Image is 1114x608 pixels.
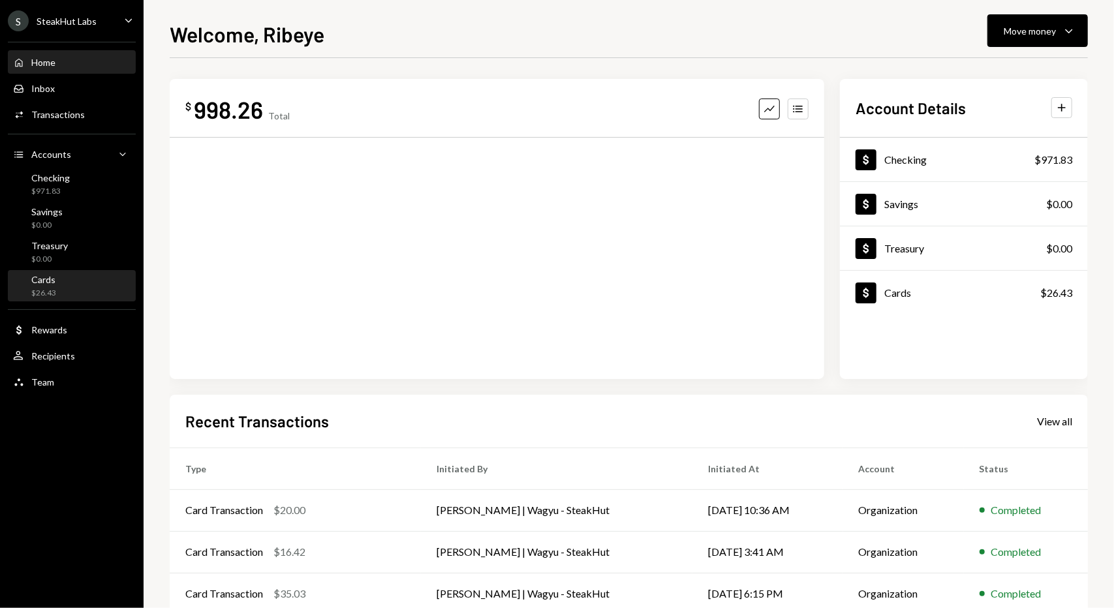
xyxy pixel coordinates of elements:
div: $0.00 [31,254,68,265]
a: View all [1037,414,1072,428]
div: Checking [31,172,70,183]
a: Accounts [8,142,136,166]
div: Completed [991,586,1042,601]
div: SteakHut Labs [37,16,97,27]
td: Organization [843,489,964,531]
div: $971.83 [31,186,70,197]
div: Accounts [31,149,71,160]
div: $0.00 [31,220,63,231]
td: [DATE] 3:41 AM [692,531,843,573]
div: Completed [991,502,1042,518]
div: Transactions [31,109,85,120]
a: Savings$0.00 [840,182,1088,226]
th: Type [170,448,421,489]
div: Recipients [31,350,75,361]
a: Treasury$0.00 [840,226,1088,270]
a: Cards$26.43 [840,271,1088,314]
div: $35.03 [273,586,305,601]
a: Rewards [8,318,136,341]
div: Rewards [31,324,67,335]
div: Card Transaction [185,502,263,518]
div: Total [268,110,290,121]
button: Move money [987,14,1088,47]
div: Treasury [31,240,68,251]
div: $0.00 [1046,196,1072,212]
div: Savings [884,198,918,210]
th: Initiated At [692,448,843,489]
th: Status [964,448,1088,489]
h2: Account Details [856,97,966,119]
div: Completed [991,544,1042,560]
div: Treasury [884,242,924,254]
a: Checking$971.83 [840,138,1088,181]
div: S [8,10,29,31]
div: Home [31,57,55,68]
div: $20.00 [273,502,305,518]
a: Transactions [8,102,136,126]
a: Home [8,50,136,74]
td: [PERSON_NAME] | Wagyu - SteakHut [421,531,693,573]
th: Initiated By [421,448,693,489]
td: [DATE] 10:36 AM [692,489,843,531]
div: $26.43 [1040,285,1072,301]
a: Team [8,370,136,393]
td: Organization [843,531,964,573]
div: View all [1037,415,1072,428]
div: 998.26 [194,95,263,124]
h1: Welcome, Ribeye [170,21,324,47]
div: Inbox [31,83,55,94]
div: $0.00 [1046,241,1072,256]
div: Cards [884,286,911,299]
div: Team [31,376,54,388]
div: $ [185,100,191,113]
a: Cards$26.43 [8,270,136,301]
div: $16.42 [273,544,305,560]
td: [PERSON_NAME] | Wagyu - SteakHut [421,489,693,531]
a: Checking$971.83 [8,168,136,200]
div: Savings [31,206,63,217]
a: Inbox [8,76,136,100]
div: $26.43 [31,288,56,299]
h2: Recent Transactions [185,410,329,432]
div: Move money [1004,24,1056,38]
div: Card Transaction [185,544,263,560]
div: Checking [884,153,927,166]
a: Treasury$0.00 [8,236,136,267]
th: Account [843,448,964,489]
a: Savings$0.00 [8,202,136,234]
a: Recipients [8,344,136,367]
div: $971.83 [1034,152,1072,168]
div: Cards [31,274,56,285]
div: Card Transaction [185,586,263,601]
